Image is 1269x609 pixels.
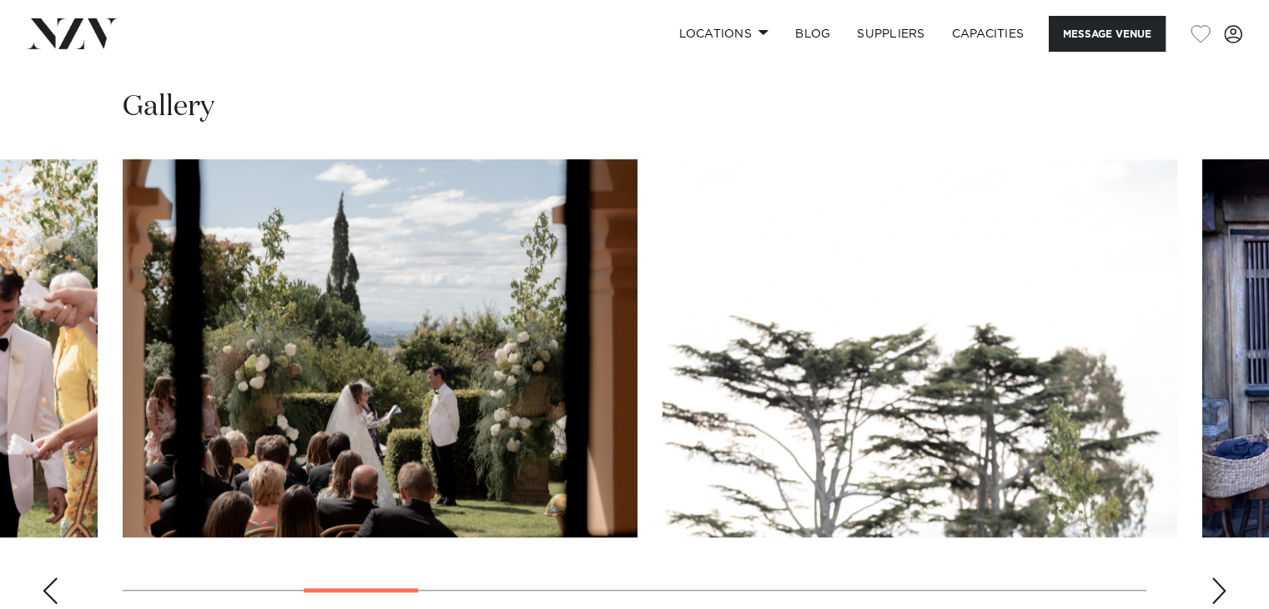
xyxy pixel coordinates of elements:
a: Locations [665,16,782,52]
a: BLOG [782,16,843,52]
swiper-slide: 5 / 17 [662,159,1177,537]
a: Capacities [939,16,1038,52]
swiper-slide: 4 / 17 [123,159,637,537]
a: SUPPLIERS [843,16,938,52]
img: nzv-logo.png [27,18,118,48]
h2: Gallery [123,88,214,126]
button: Message Venue [1049,16,1166,52]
